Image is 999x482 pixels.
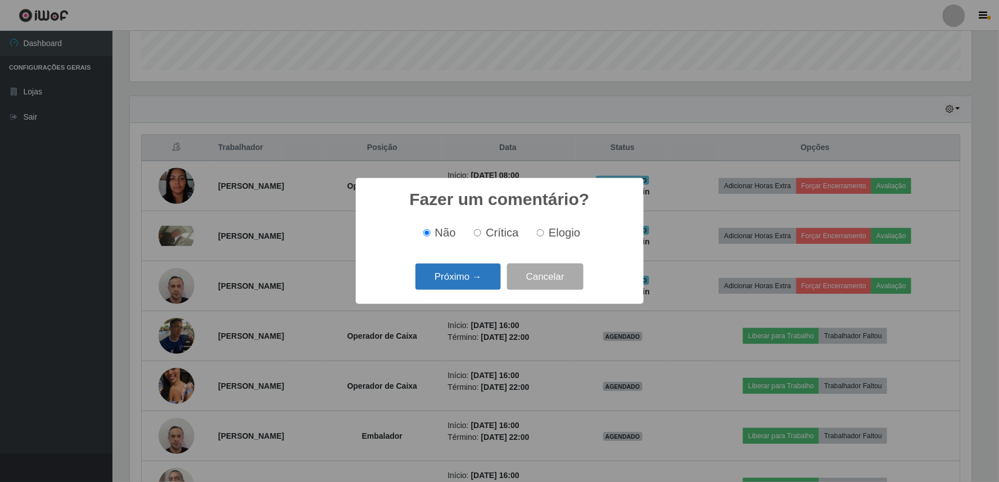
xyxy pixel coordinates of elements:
span: Crítica [486,226,519,239]
input: Crítica [474,229,481,237]
input: Elogio [537,229,544,237]
button: Cancelar [507,263,584,290]
input: Não [423,229,431,237]
span: Não [435,226,456,239]
h2: Fazer um comentário? [409,189,589,210]
span: Elogio [549,226,580,239]
button: Próximo → [415,263,501,290]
